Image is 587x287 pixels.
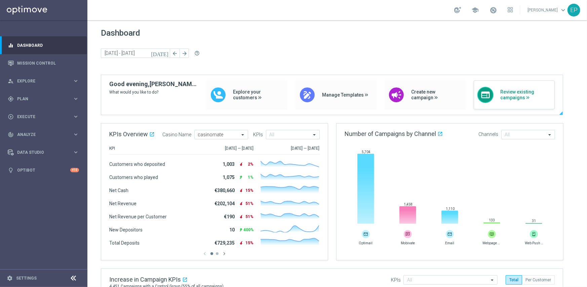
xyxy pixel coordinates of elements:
i: settings [7,275,13,281]
i: keyboard_arrow_right [73,149,79,155]
button: lightbulb Optibot +10 [7,168,79,173]
a: Optibot [17,161,70,179]
button: gps_fixed Plan keyboard_arrow_right [7,96,79,102]
div: Mission Control [8,54,79,72]
button: Data Studio keyboard_arrow_right [7,150,79,155]
button: Mission Control [7,61,79,66]
div: Plan [8,96,73,102]
a: Dashboard [17,36,79,54]
span: school [471,6,479,14]
i: person_search [8,78,14,84]
i: play_circle_outline [8,114,14,120]
div: Execute [8,114,73,120]
div: Explore [8,78,73,84]
div: +10 [70,168,79,172]
i: lightbulb [8,167,14,173]
button: track_changes Analyze keyboard_arrow_right [7,132,79,137]
div: Data Studio [8,149,73,155]
span: keyboard_arrow_down [559,6,567,14]
div: Optibot [8,161,79,179]
i: keyboard_arrow_right [73,78,79,84]
a: [PERSON_NAME]keyboard_arrow_down [527,5,568,15]
i: keyboard_arrow_right [73,131,79,138]
i: gps_fixed [8,96,14,102]
span: Data Studio [17,150,73,154]
span: Execute [17,115,73,119]
span: Explore [17,79,73,83]
div: Dashboard [8,36,79,54]
a: Mission Control [17,54,79,72]
span: Plan [17,97,73,101]
i: equalizer [8,42,14,48]
button: play_circle_outline Execute keyboard_arrow_right [7,114,79,119]
i: track_changes [8,132,14,138]
button: person_search Explore keyboard_arrow_right [7,78,79,84]
a: Settings [16,276,37,280]
div: EP [568,4,580,16]
i: keyboard_arrow_right [73,96,79,102]
i: keyboard_arrow_right [73,113,79,120]
div: Analyze [8,132,73,138]
span: Analyze [17,133,73,137]
button: equalizer Dashboard [7,43,79,48]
